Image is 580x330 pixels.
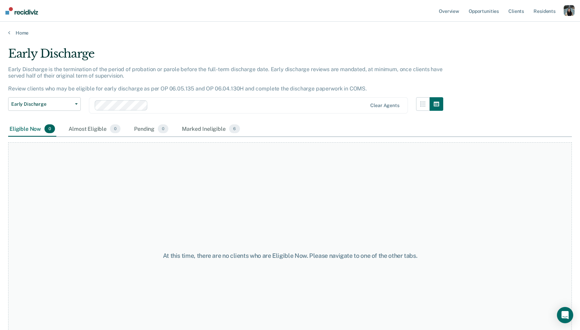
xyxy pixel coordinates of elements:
div: At this time, there are no clients who are Eligible Now. Please navigate to one of the other tabs. [149,252,431,260]
span: 0 [110,124,120,133]
span: 6 [229,124,240,133]
span: 0 [158,124,168,133]
div: Clear agents [370,103,399,108]
a: Home [8,30,572,36]
div: Marked Ineligible6 [181,122,241,137]
div: Pending0 [133,122,170,137]
span: Early Discharge [11,101,72,107]
div: Almost Eligible0 [67,122,122,137]
button: Early Discharge [8,97,81,111]
span: 0 [44,124,55,133]
p: Early Discharge is the termination of the period of probation or parole before the full-term disc... [8,66,443,92]
div: Open Intercom Messenger [557,307,573,323]
img: Recidiviz [5,7,38,15]
div: Early Discharge [8,47,443,66]
div: Eligible Now0 [8,122,56,137]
